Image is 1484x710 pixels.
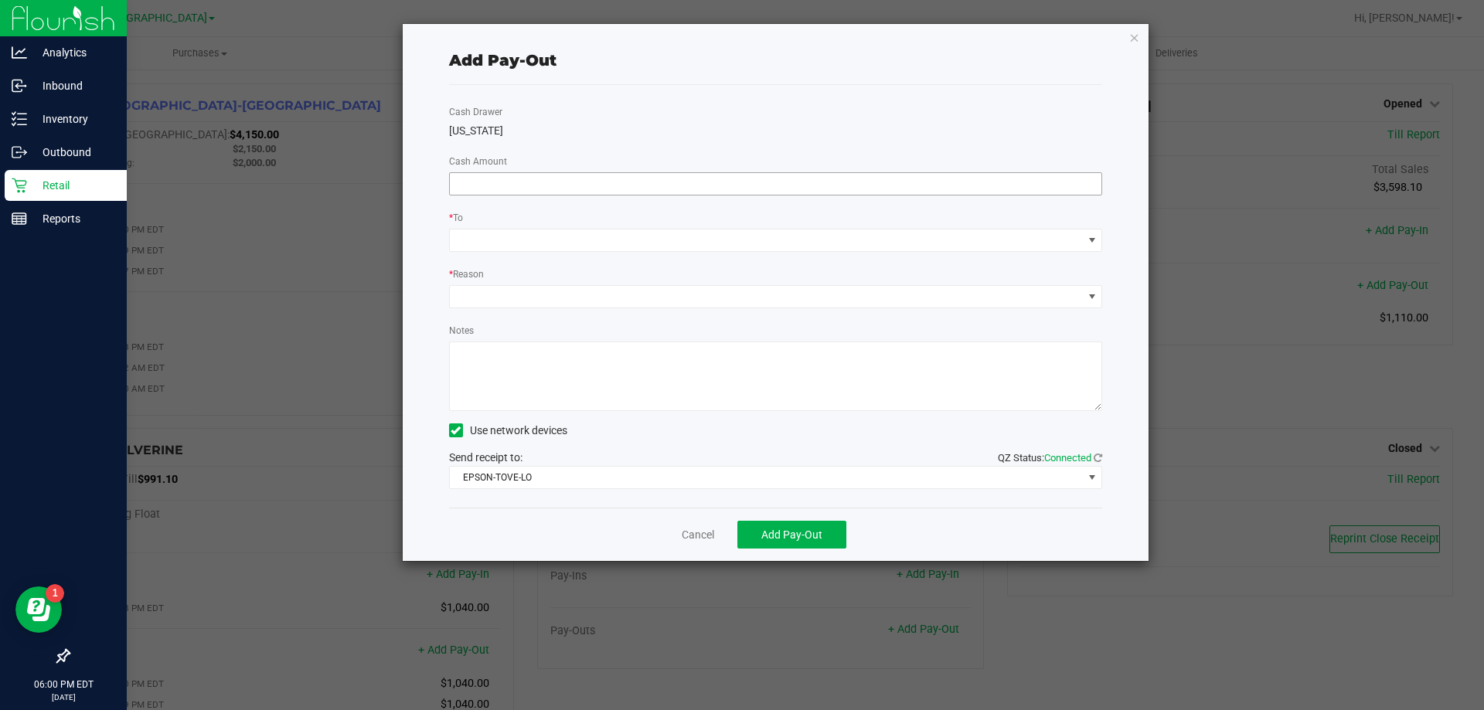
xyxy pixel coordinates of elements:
[7,691,120,703] p: [DATE]
[46,584,64,603] iframe: Resource center unread badge
[449,105,502,119] label: Cash Drawer
[12,78,27,93] inline-svg: Inbound
[27,110,120,128] p: Inventory
[449,423,567,439] label: Use network devices
[27,43,120,62] p: Analytics
[449,123,1103,139] div: [US_STATE]
[7,678,120,691] p: 06:00 PM EDT
[449,267,484,281] label: Reason
[682,527,714,543] a: Cancel
[12,144,27,160] inline-svg: Outbound
[12,45,27,60] inline-svg: Analytics
[449,156,507,167] span: Cash Amount
[737,521,846,549] button: Add Pay-Out
[27,209,120,228] p: Reports
[12,178,27,193] inline-svg: Retail
[450,467,1083,488] span: EPSON-TOVE-LO
[449,49,556,72] div: Add Pay-Out
[449,211,463,225] label: To
[12,111,27,127] inline-svg: Inventory
[27,143,120,161] p: Outbound
[12,211,27,226] inline-svg: Reports
[27,176,120,195] p: Retail
[449,324,474,338] label: Notes
[761,528,822,541] span: Add Pay-Out
[27,76,120,95] p: Inbound
[449,451,522,464] span: Send receipt to:
[1044,452,1091,464] span: Connected
[998,452,1102,464] span: QZ Status:
[15,586,62,633] iframe: Resource center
